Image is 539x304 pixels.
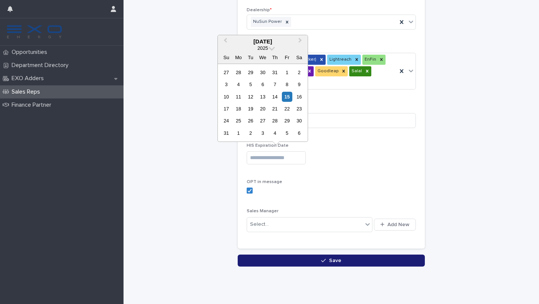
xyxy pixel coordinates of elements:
[270,128,280,138] div: Choose Thursday, September 4th, 2025
[247,8,272,12] span: Dealership
[221,128,231,138] div: Choose Sunday, August 31st, 2025
[349,66,363,76] div: Salal
[294,92,304,102] div: Choose Saturday, August 16th, 2025
[251,17,283,27] div: NuSun Power
[247,180,282,184] span: OPT in message
[221,116,231,126] div: Choose Sunday, August 24th, 2025
[246,128,256,138] div: Choose Tuesday, September 2nd, 2025
[221,104,231,114] div: Choose Sunday, August 17th, 2025
[247,143,289,148] span: HIS Expiration Date
[282,128,292,138] div: Choose Friday, September 5th, 2025
[294,128,304,138] div: Choose Saturday, September 6th, 2025
[9,101,57,109] p: Finance Partner
[250,221,269,228] div: Select...
[282,116,292,126] div: Choose Friday, August 29th, 2025
[294,79,304,89] div: Choose Saturday, August 9th, 2025
[295,36,307,48] button: Next Month
[238,255,425,267] button: Save
[247,209,278,213] span: Sales Manager
[258,128,268,138] div: Choose Wednesday, September 3rd, 2025
[270,52,280,63] div: Th
[220,66,305,139] div: month 2025-08
[233,116,243,126] div: Choose Monday, August 25th, 2025
[221,92,231,102] div: Choose Sunday, August 10th, 2025
[9,62,74,69] p: Department Directory
[282,52,292,63] div: Fr
[221,52,231,63] div: Su
[246,92,256,102] div: Choose Tuesday, August 12th, 2025
[282,92,292,102] div: Choose Friday, August 15th, 2025
[362,55,377,65] div: EnFin
[233,52,243,63] div: Mo
[327,55,353,65] div: Lightreach
[221,67,231,77] div: Choose Sunday, July 27th, 2025
[233,104,243,114] div: Choose Monday, August 18th, 2025
[294,67,304,77] div: Choose Saturday, August 2nd, 2025
[374,219,416,231] button: Add New
[221,79,231,89] div: Choose Sunday, August 3rd, 2025
[258,79,268,89] div: Choose Wednesday, August 6th, 2025
[246,104,256,114] div: Choose Tuesday, August 19th, 2025
[282,104,292,114] div: Choose Friday, August 22nd, 2025
[258,45,268,51] span: 2025
[270,67,280,77] div: Choose Thursday, July 31st, 2025
[315,66,339,76] div: Goodleap
[270,104,280,114] div: Choose Thursday, August 21st, 2025
[258,92,268,102] div: Choose Wednesday, August 13th, 2025
[387,222,409,227] span: Add New
[258,67,268,77] div: Choose Wednesday, July 30th, 2025
[246,67,256,77] div: Choose Tuesday, July 29th, 2025
[246,79,256,89] div: Choose Tuesday, August 5th, 2025
[282,67,292,77] div: Choose Friday, August 1st, 2025
[258,104,268,114] div: Choose Wednesday, August 20th, 2025
[270,79,280,89] div: Choose Thursday, August 7th, 2025
[246,116,256,126] div: Choose Tuesday, August 26th, 2025
[270,92,280,102] div: Choose Thursday, August 14th, 2025
[294,104,304,114] div: Choose Saturday, August 23rd, 2025
[258,116,268,126] div: Choose Wednesday, August 27th, 2025
[329,258,341,263] span: Save
[294,52,304,63] div: Sa
[233,67,243,77] div: Choose Monday, July 28th, 2025
[282,79,292,89] div: Choose Friday, August 8th, 2025
[218,38,308,45] div: [DATE]
[6,24,63,39] img: FKS5r6ZBThi8E5hshIGi
[233,128,243,138] div: Choose Monday, September 1st, 2025
[9,49,53,56] p: Opportunities
[294,116,304,126] div: Choose Saturday, August 30th, 2025
[233,79,243,89] div: Choose Monday, August 4th, 2025
[9,88,46,95] p: Sales Reps
[258,52,268,63] div: We
[9,75,50,82] p: EXO Adders
[219,36,231,48] button: Previous Month
[270,116,280,126] div: Choose Thursday, August 28th, 2025
[246,52,256,63] div: Tu
[233,92,243,102] div: Choose Monday, August 11th, 2025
